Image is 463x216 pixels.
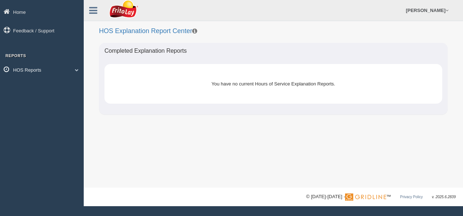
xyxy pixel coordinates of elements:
h2: HOS Explanation Report Center [99,28,448,35]
div: You have no current Hours of Service Explanation Reports. [121,75,426,93]
span: v. 2025.6.2839 [432,195,456,199]
img: Gridline [345,193,386,201]
div: Completed Explanation Reports [99,43,448,59]
a: Privacy Policy [400,195,423,199]
div: © [DATE]-[DATE] - ™ [306,193,456,201]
